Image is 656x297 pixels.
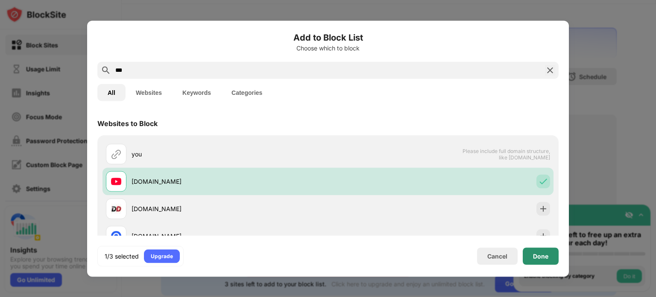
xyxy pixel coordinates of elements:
[151,252,173,260] div: Upgrade
[97,119,158,127] div: Websites to Block
[533,253,548,259] div: Done
[111,176,121,186] img: favicons
[97,44,559,51] div: Choose which to block
[132,150,328,159] div: you
[111,149,121,159] img: url.svg
[487,253,507,260] div: Cancel
[105,252,139,260] div: 1/3 selected
[126,84,172,101] button: Websites
[97,31,559,44] h6: Add to Block List
[101,65,111,75] img: search.svg
[545,65,555,75] img: search-close
[462,147,550,160] span: Please include full domain structure, like [DOMAIN_NAME]
[111,203,121,214] img: favicons
[132,177,328,186] div: [DOMAIN_NAME]
[132,232,328,241] div: [DOMAIN_NAME]
[97,84,126,101] button: All
[221,84,272,101] button: Categories
[132,204,328,213] div: [DOMAIN_NAME]
[111,231,121,241] img: favicons
[172,84,221,101] button: Keywords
